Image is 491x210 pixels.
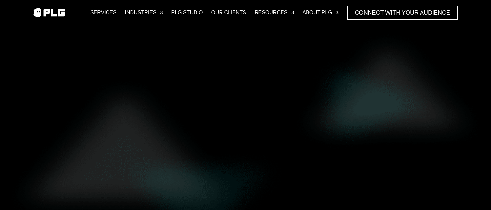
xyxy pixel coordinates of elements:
[255,6,294,20] a: Resources
[90,6,117,20] a: Services
[125,6,163,20] a: Industries
[171,6,203,20] a: PLG Studio
[302,6,338,20] a: About PLG
[347,6,458,20] a: Connect with Your Audience
[211,6,246,20] a: Our Clients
